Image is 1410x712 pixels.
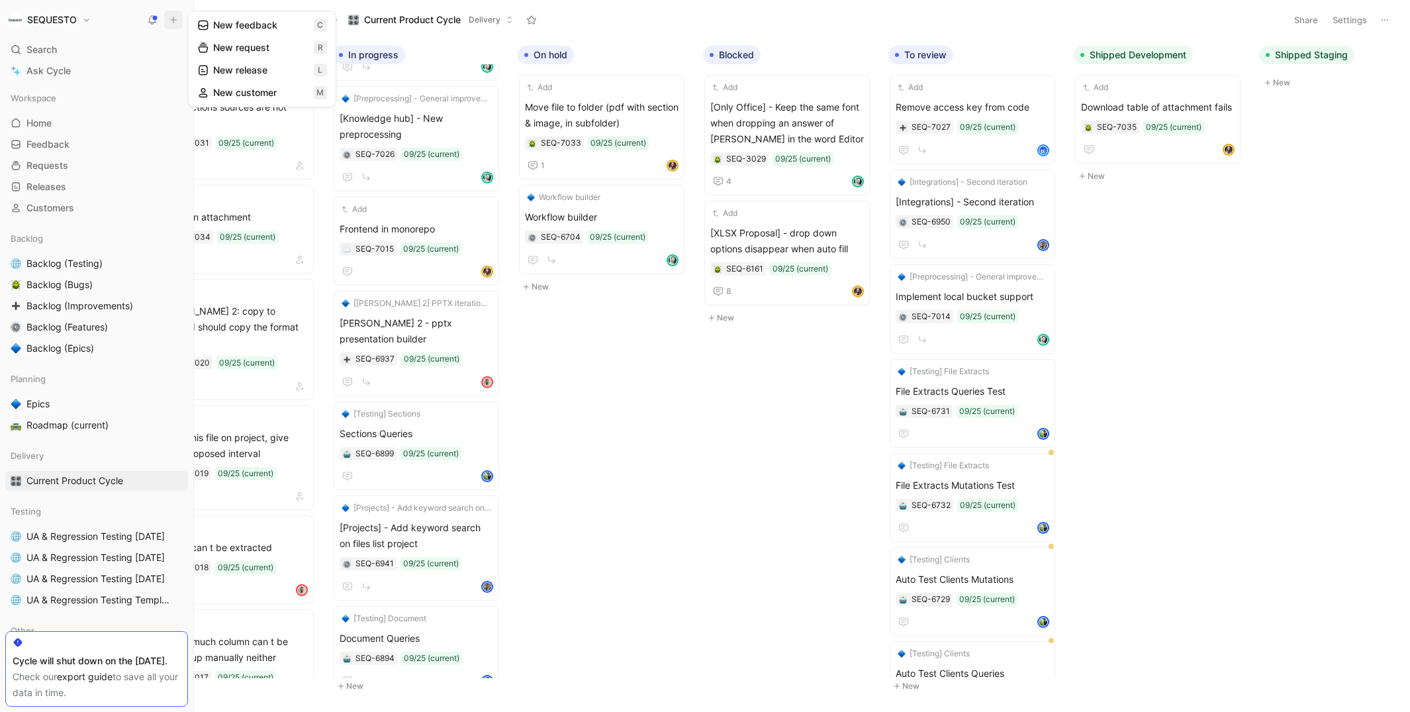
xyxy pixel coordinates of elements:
button: 🪲 [1084,123,1093,132]
div: SEQ-6729 [912,593,950,606]
button: 🪲 [8,277,24,293]
div: SEQ-3029 [726,152,766,166]
div: Workspace [5,88,188,108]
a: 🌐UA & Regression Testing Template [5,590,188,610]
span: [Integrations] - Second iteration [896,194,1049,210]
button: Requests [210,10,277,30]
a: [PERSON_NAME] 2: copy to clipboard should copy the format as well09/25 (current) [148,279,314,400]
div: SEQ-6731 [912,405,950,418]
button: 🪲 [528,138,537,148]
span: [Testing] File Extracts [910,459,989,472]
button: Add [710,207,739,220]
button: Settings [1327,11,1373,29]
a: Adding an attachment09/25 (current) [148,185,314,274]
span: [Testing] Clients [910,553,970,566]
span: [Preprocessing] - General improvements [353,92,491,105]
span: Backlog (Epics) [26,342,94,355]
button: 🔷 [8,340,24,356]
span: Backlog [11,232,43,245]
span: m [314,86,327,99]
span: Download table of attachment fails [1081,99,1235,115]
a: Add[Only Office] - Keep the same font when dropping an answer of [PERSON_NAME] in the word Editor... [704,75,870,195]
button: 🎛️ [8,473,24,489]
button: ➕ [342,354,352,364]
img: avatar [483,62,492,72]
div: SEQ-6899 [355,447,394,460]
div: ⚙️ [898,312,908,321]
a: 🌐UA & Regression Testing [DATE] [5,569,188,589]
button: ⚙️ [898,217,908,227]
img: avatar [483,267,492,276]
button: 🌐 [8,529,24,544]
button: Share [1288,11,1324,29]
button: ⚙️ [342,559,352,568]
img: ⚙️ [11,322,21,332]
button: 🎛️Current Product CycleDelivery [342,10,520,30]
div: Planning [5,369,188,389]
span: File Extracts Queries Test [896,383,1049,399]
div: 09/25 (current) [218,561,273,574]
img: 🪲 [714,156,722,164]
div: SEQ-7027 [912,121,951,134]
div: 09/25 (current) [404,352,459,366]
img: avatar [853,287,863,296]
button: 🛣️ [8,417,24,433]
span: Blocked [719,48,754,62]
div: 09/25 (current) [1146,121,1201,134]
div: 09/25 (current) [590,230,645,244]
img: 🪲 [1084,124,1092,132]
span: [Integrations] - Second iteration [910,176,1027,189]
a: Website can t be extracted09/25 (current)avatar [148,515,314,604]
img: 🔷 [898,462,906,470]
h1: SEQUESTO [27,14,77,26]
a: Requests [5,156,188,176]
span: Implement local bucket support [896,289,1049,305]
div: 09/25 (current) [403,242,459,256]
a: 🔷Backlog (Epics) [5,338,188,358]
span: UA & Regression Testing [DATE] [26,572,165,585]
div: 09/25 (current) [590,136,646,150]
img: 🔷 [11,399,21,409]
button: 🌐 [8,592,24,608]
button: 4 [710,174,734,189]
a: AddDownload table of attachment fails09/25 (current)avatar [1075,75,1241,164]
span: Workflow builder [539,191,600,204]
img: 🤖 [899,502,907,510]
img: avatar [297,585,306,595]
img: avatar [1039,146,1048,155]
span: Backlog (Improvements) [26,299,133,313]
img: 🔷 [898,368,906,376]
a: Upload this file on project, give wrong proposed interval09/25 (current) [148,405,314,510]
img: 🌐 [11,258,21,269]
a: AddMove file to folder (pdf with section & image, in subfolder)09/25 (current)1avatar [519,75,684,179]
div: Search [5,40,188,60]
div: SEQ-7014 [912,310,951,323]
img: 🤖 [899,596,907,604]
span: Some sections sources are not opening [154,99,308,131]
button: 🔷Workflow builder [525,191,602,204]
img: 🌐 [11,574,21,584]
div: ⚙️ [342,150,352,159]
span: c [314,19,327,32]
button: In progress [332,46,405,64]
div: SEQ-7035 [1097,121,1137,134]
button: 🔷[Testing] Clients [896,553,972,566]
button: Add [710,81,739,94]
a: 🪲Backlog (Bugs) [5,275,188,295]
img: 🔷 [342,299,350,307]
div: Delivery🎛️Current Product Cycle [5,446,188,491]
span: [Only Office] - Keep the same font when dropping an answer of [PERSON_NAME] in the word Editor [710,99,864,147]
span: In progress [348,48,399,62]
img: 🪲 [714,266,722,274]
span: Home [26,117,52,130]
div: 09/25 (current) [403,447,459,460]
span: Adding an attachment [154,209,308,225]
div: 09/25 (current) [218,136,274,150]
span: Delivery [469,13,500,26]
span: Roadmap (current) [26,419,109,432]
button: Add [896,81,925,94]
div: SEQ-7026 [355,148,395,161]
img: 🔷 [898,556,906,564]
